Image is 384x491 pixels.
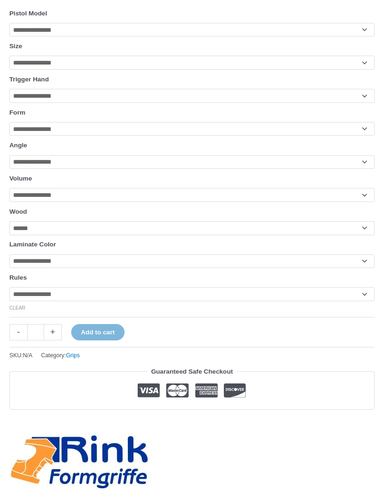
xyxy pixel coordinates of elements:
label: Rules [9,274,27,281]
label: Volume [9,175,32,182]
iframe: Customer reviews powered by Trustpilot [9,416,375,427]
span: SKU: [9,350,32,361]
a: + [44,324,62,340]
a: Clear options [9,305,25,310]
a: Rink-Formgriffe [9,433,150,491]
label: Laminate Color [9,241,56,248]
label: Size [9,43,22,50]
button: Add to cart [71,324,125,341]
label: Angle [9,142,27,149]
label: Form [9,109,25,116]
span: N/A [23,352,33,359]
label: Wood [9,208,27,215]
legend: Guaranteed Safe Checkout [148,366,237,377]
label: Trigger Hand [9,76,49,83]
label: Pistol Model [9,10,47,17]
input: Product quantity [27,324,44,340]
a: Grips [66,352,80,359]
a: - [9,324,27,340]
span: Category: [41,350,80,361]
